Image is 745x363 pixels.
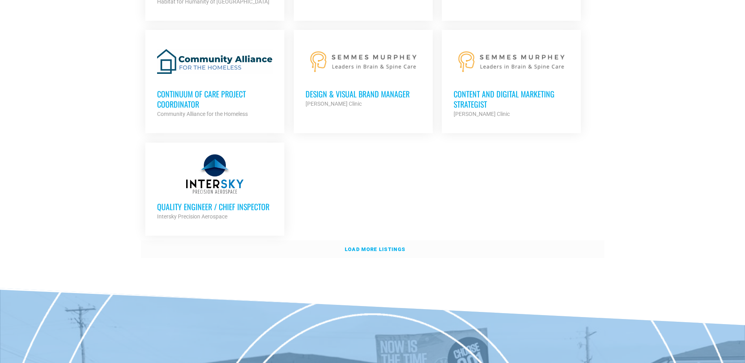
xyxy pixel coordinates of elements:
[345,246,405,252] strong: Load more listings
[294,30,433,120] a: Design & Visual Brand Manager [PERSON_NAME] Clinic
[145,143,284,233] a: Quality Engineer / Chief Inspector Intersky Precision Aerospace
[442,30,581,130] a: Content and Digital Marketing Strategist [PERSON_NAME] Clinic
[454,111,510,117] strong: [PERSON_NAME] Clinic
[145,30,284,130] a: Continuum of Care Project Coordinator Community Alliance for the Homeless
[306,101,362,107] strong: [PERSON_NAME] Clinic
[157,89,273,109] h3: Continuum of Care Project Coordinator
[157,111,248,117] strong: Community Alliance for the Homeless
[157,213,227,220] strong: Intersky Precision Aerospace
[454,89,569,109] h3: Content and Digital Marketing Strategist
[306,89,421,99] h3: Design & Visual Brand Manager
[141,240,604,258] a: Load more listings
[157,202,273,212] h3: Quality Engineer / Chief Inspector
